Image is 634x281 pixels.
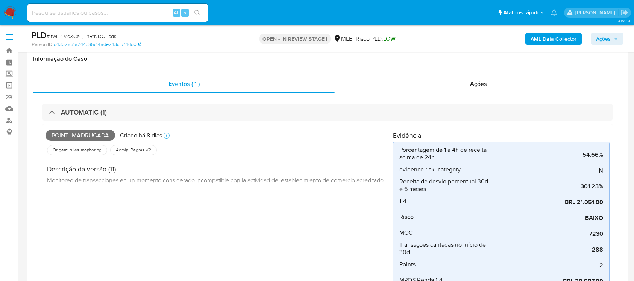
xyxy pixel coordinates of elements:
[47,165,385,173] h4: Descrição da versão (11)
[115,147,152,153] span: Admin. Regras V2
[46,130,115,141] span: Point_madrugada
[591,33,623,45] button: Ações
[174,9,180,16] span: Alt
[190,8,205,18] button: search-icon
[620,9,628,17] a: Sair
[33,55,622,63] h1: Informação do Caso
[168,79,200,88] span: Eventos ( 1 )
[470,79,487,88] span: Ações
[596,33,611,45] span: Ações
[503,9,543,17] span: Atalhos rápidos
[27,8,208,18] input: Pesquise usuários ou casos...
[184,9,186,16] span: s
[42,104,613,121] div: AUTOMATIC (1)
[52,147,102,153] span: Origem: rules-monitoring
[47,176,385,184] span: Monitoreo de transacciones en un momento considerado incompatible con la actividad del establecim...
[32,29,47,41] b: PLD
[356,35,396,43] span: Risco PLD:
[120,131,162,140] p: Criado há 8 dias
[61,108,107,116] h3: AUTOMATIC (1)
[383,34,396,43] span: LOW
[575,9,618,16] p: weverton.gomes@mercadopago.com.br
[551,9,557,16] a: Notificações
[47,32,116,40] span: # jfwIF4McXCeLjEhRrNDOEsds
[525,33,582,45] button: AML Data Collector
[32,41,52,48] b: Person ID
[54,41,141,48] a: d4302531a244b85c145de243cfb74dd0
[531,33,576,45] b: AML Data Collector
[259,34,331,44] p: OPEN - IN REVIEW STAGE I
[334,35,353,43] div: MLB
